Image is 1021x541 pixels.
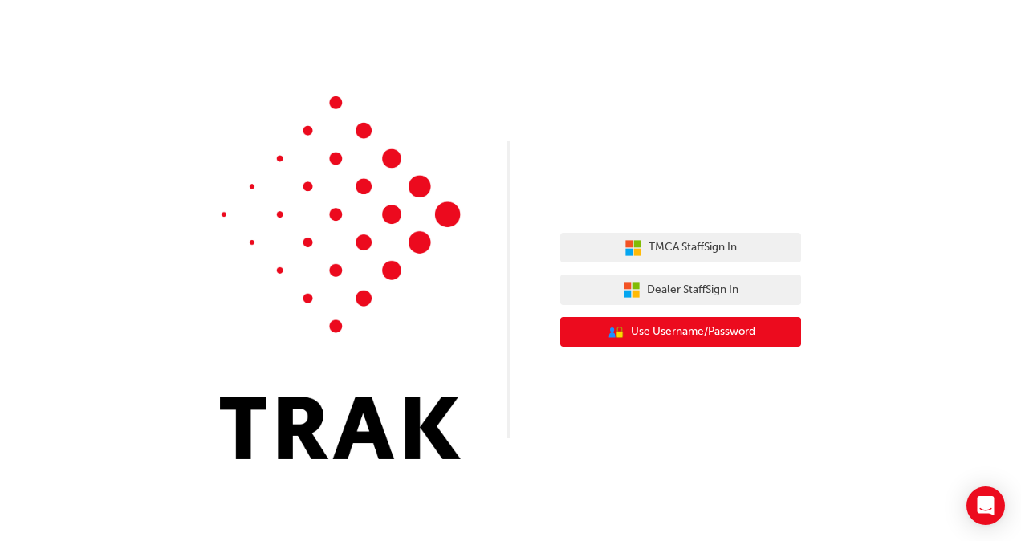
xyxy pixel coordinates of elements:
div: Open Intercom Messenger [966,486,1005,525]
button: Dealer StaffSign In [560,275,801,305]
button: TMCA StaffSign In [560,233,801,263]
img: Trak [220,96,461,459]
span: TMCA Staff Sign In [649,238,737,257]
span: Dealer Staff Sign In [647,281,738,299]
span: Use Username/Password [631,323,755,341]
button: Use Username/Password [560,317,801,348]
